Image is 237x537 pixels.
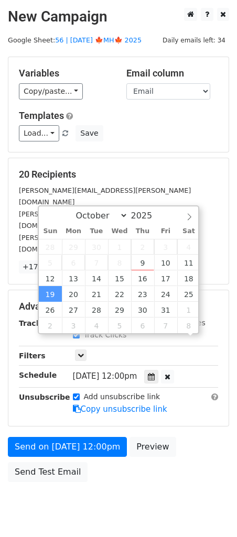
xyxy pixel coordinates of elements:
[19,169,218,180] h5: 20 Recipients
[19,125,59,141] a: Load...
[19,260,63,273] a: +17 more
[85,286,108,302] span: October 21, 2025
[154,286,177,302] span: October 24, 2025
[131,317,154,333] span: November 6, 2025
[128,211,166,221] input: Year
[154,302,177,317] span: October 31, 2025
[177,302,200,317] span: November 1, 2025
[19,371,57,379] strong: Schedule
[159,36,229,44] a: Daily emails left: 34
[73,404,167,414] a: Copy unsubscribe link
[159,35,229,46] span: Daily emails left: 34
[84,391,160,402] label: Add unsubscribe link
[177,286,200,302] span: October 25, 2025
[85,255,108,270] span: October 7, 2025
[62,317,85,333] span: November 3, 2025
[164,317,205,328] label: UTM Codes
[39,270,62,286] span: October 12, 2025
[177,270,200,286] span: October 18, 2025
[19,352,46,360] strong: Filters
[154,228,177,235] span: Fri
[108,286,131,302] span: October 22, 2025
[85,302,108,317] span: October 28, 2025
[19,68,111,79] h5: Variables
[19,210,191,230] small: [PERSON_NAME][EMAIL_ADDRESS][PERSON_NAME][DOMAIN_NAME]
[19,234,191,254] small: [PERSON_NAME][EMAIL_ADDRESS][PERSON_NAME][DOMAIN_NAME]
[131,255,154,270] span: October 9, 2025
[131,228,154,235] span: Thu
[8,437,127,457] a: Send on [DATE] 12:00pm
[85,317,108,333] span: November 4, 2025
[154,270,177,286] span: October 17, 2025
[19,393,70,401] strong: Unsubscribe
[108,255,131,270] span: October 8, 2025
[19,110,64,121] a: Templates
[177,255,200,270] span: October 11, 2025
[85,270,108,286] span: October 14, 2025
[154,317,177,333] span: November 7, 2025
[55,36,142,44] a: 56 | [DATE] 🍁MH🍁 2025
[19,83,83,100] a: Copy/paste...
[62,228,85,235] span: Mon
[62,270,85,286] span: October 13, 2025
[154,239,177,255] span: October 3, 2025
[108,228,131,235] span: Wed
[177,228,200,235] span: Sat
[177,317,200,333] span: November 8, 2025
[154,255,177,270] span: October 10, 2025
[76,125,103,141] button: Save
[73,371,137,381] span: [DATE] 12:00pm
[62,255,85,270] span: October 6, 2025
[39,317,62,333] span: November 2, 2025
[108,302,131,317] span: October 29, 2025
[62,302,85,317] span: October 27, 2025
[39,302,62,317] span: October 26, 2025
[8,8,229,26] h2: New Campaign
[19,301,218,312] h5: Advanced
[130,437,176,457] a: Preview
[39,239,62,255] span: September 28, 2025
[131,270,154,286] span: October 16, 2025
[62,286,85,302] span: October 20, 2025
[39,286,62,302] span: October 19, 2025
[62,239,85,255] span: September 29, 2025
[39,255,62,270] span: October 5, 2025
[85,239,108,255] span: September 30, 2025
[131,286,154,302] span: October 23, 2025
[108,270,131,286] span: October 15, 2025
[108,317,131,333] span: November 5, 2025
[19,319,54,327] strong: Tracking
[39,228,62,235] span: Sun
[19,187,191,206] small: [PERSON_NAME][EMAIL_ADDRESS][PERSON_NAME][DOMAIN_NAME]
[85,228,108,235] span: Tue
[185,487,237,537] iframe: Chat Widget
[131,239,154,255] span: October 2, 2025
[8,36,142,44] small: Google Sheet:
[8,462,88,482] a: Send Test Email
[84,330,127,341] label: Track Clicks
[177,239,200,255] span: October 4, 2025
[126,68,218,79] h5: Email column
[108,239,131,255] span: October 1, 2025
[131,302,154,317] span: October 30, 2025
